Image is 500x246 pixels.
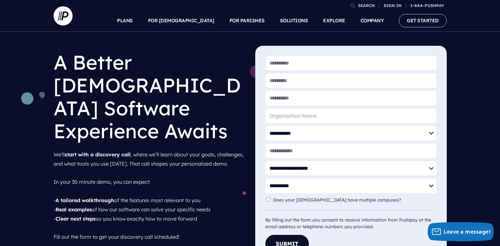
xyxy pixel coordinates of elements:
strong: Real examples [55,206,92,213]
div: By filling out the form you consent to receive information from Pushpay at the email address or t... [265,210,437,230]
strong: start with a discovery call [65,151,131,158]
input: Organization Name [265,109,437,123]
a: SOLUTIONS [280,10,308,32]
a: FOR [DEMOGRAPHIC_DATA] [148,10,214,32]
a: GET STARTED [399,14,447,27]
a: COMPANY [360,10,384,32]
a: EXPLORE [323,10,345,32]
button: Leave a message! [428,222,494,241]
h1: A Better [DEMOGRAPHIC_DATA] Software Experience Awaits [54,46,245,147]
strong: Clear next steps [55,215,96,222]
strong: A tailored walkthrough [55,197,114,203]
span: Leave a message! [444,228,490,235]
p: We'll , where we’ll learn about your goals, challenges, and what tools you use [DATE]. That call ... [54,147,245,244]
a: PLANS [117,10,133,32]
label: Does your [DEMOGRAPHIC_DATA] have multiple campuses? [273,197,404,203]
a: FOR PARISHES [230,10,265,32]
